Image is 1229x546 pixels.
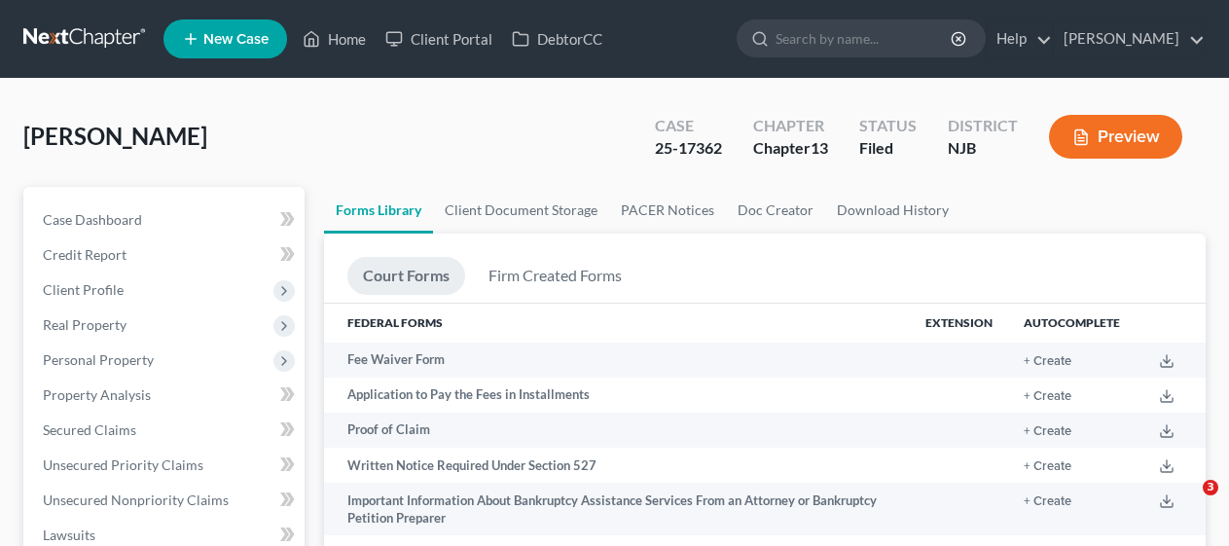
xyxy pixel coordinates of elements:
a: Client Document Storage [433,187,609,234]
div: 25-17362 [655,137,722,160]
div: Case [655,115,722,137]
a: Home [293,21,376,56]
td: Proof of Claim [324,413,910,448]
a: PACER Notices [609,187,726,234]
div: NJB [948,137,1018,160]
span: Real Property [43,316,127,333]
div: District [948,115,1018,137]
button: + Create [1024,355,1071,368]
button: + Create [1024,425,1071,438]
span: Unsecured Priority Claims [43,456,203,473]
div: Status [859,115,917,137]
span: Unsecured Nonpriority Claims [43,491,229,508]
span: 13 [811,138,828,157]
td: Important Information About Bankruptcy Assistance Services From an Attorney or Bankruptcy Petitio... [324,483,910,536]
a: Court Forms [347,257,465,295]
button: + Create [1024,460,1071,473]
a: DebtorCC [502,21,612,56]
span: Personal Property [43,351,154,368]
button: Preview [1049,115,1182,159]
a: Doc Creator [726,187,825,234]
span: Client Profile [43,281,124,298]
span: New Case [203,32,269,47]
a: Help [987,21,1052,56]
td: Fee Waiver Form [324,343,910,378]
a: Download History [825,187,960,234]
td: Written Notice Required Under Section 527 [324,448,910,483]
button: + Create [1024,390,1071,403]
span: 3 [1203,480,1218,495]
a: Credit Report [27,237,305,273]
a: Property Analysis [27,378,305,413]
div: Chapter [753,137,828,160]
th: Extension [910,304,1008,343]
a: Secured Claims [27,413,305,448]
a: Unsecured Priority Claims [27,448,305,483]
a: Firm Created Forms [473,257,637,295]
button: + Create [1024,495,1071,508]
div: Filed [859,137,917,160]
span: Credit Report [43,246,127,263]
span: Lawsuits [43,527,95,543]
a: [PERSON_NAME] [1054,21,1205,56]
a: Client Portal [376,21,502,56]
div: Chapter [753,115,828,137]
input: Search by name... [776,20,954,56]
a: Unsecured Nonpriority Claims [27,483,305,518]
th: Federal Forms [324,304,910,343]
a: Forms Library [324,187,433,234]
span: [PERSON_NAME] [23,122,207,150]
iframe: Intercom live chat [1163,480,1210,527]
td: Application to Pay the Fees in Installments [324,378,910,413]
a: Case Dashboard [27,202,305,237]
th: Autocomplete [1008,304,1136,343]
span: Property Analysis [43,386,151,403]
span: Secured Claims [43,421,136,438]
span: Case Dashboard [43,211,142,228]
